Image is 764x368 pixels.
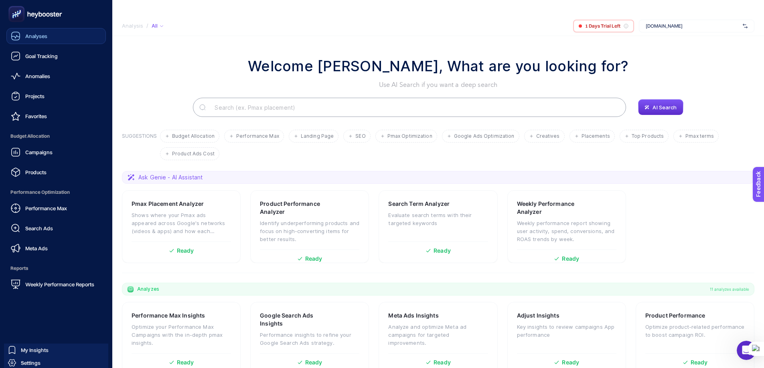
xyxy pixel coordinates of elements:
span: Campaigns [25,149,53,155]
h3: Weekly Performance Analyzer [517,200,592,216]
iframe: Intercom live chat [737,341,756,360]
span: Placements [582,133,610,139]
h3: Product Performance [645,312,705,320]
h3: SUGGESTIONS [122,133,157,160]
div: Fin says… [6,86,154,172]
span: Pmax terms [685,133,714,139]
button: Start recording [51,262,57,269]
input: Search [208,96,620,119]
h1: Welcome [PERSON_NAME], What are you looking for? [248,55,628,77]
a: Performance Max [6,200,106,216]
span: Landing Page [301,133,334,139]
a: Product Performance AnalyzerIdentify underperforming products and focus on high-converting items ... [250,190,369,263]
span: Creatives [536,133,560,139]
a: Goal Tracking [6,48,106,64]
h3: Search Term Analyzer [388,200,450,208]
a: My Insights [4,344,108,356]
span: Meta Ads [25,245,48,251]
p: Analyze and optimize Meta ad campaigns for targeted improvements. [388,323,488,347]
p: Shows where your Pmax ads appeared across Google's networks (videos & apps) and how each placemen... [132,211,231,235]
span: [DOMAIN_NAME] [646,23,740,29]
a: Favorites [6,108,106,124]
span: Ready [434,360,451,365]
span: Ready [177,360,194,365]
span: Ready [305,256,322,261]
span: Top Products [632,133,664,139]
div: All [152,23,163,29]
span: Reports [6,260,106,276]
span: My Insights [21,347,49,353]
a: Weekly Performance Reports [6,276,106,292]
span: Ready [562,360,579,365]
span: Analyses [25,33,47,39]
a: Search Term AnalyzerEvaluate search terms with their targeted keywordsReady [379,190,497,263]
span: Ready [305,360,322,365]
span: Pmax Optimization [387,133,432,139]
p: Evaluate search terms with their targeted keywords [388,211,488,227]
p: Weekly performance report showing user activity, spend, conversions, and ROAS trends by week. [517,219,616,243]
p: Optimize your Performance Max Campaigns with the in-depth pmax insights. [132,323,231,347]
button: Gif picker [25,262,32,269]
h3: Performance Max Insights [132,312,205,320]
h3: Product Performance Analyzer [260,200,334,216]
p: Performance insights to refine your Google Search Ads strategy. [260,331,359,347]
span: Ready [562,256,579,261]
span: Ask Genie - AI Assistant [138,173,203,181]
button: Emoji picker [12,262,19,269]
span: Projects [25,93,45,99]
span: 1 Days Trial Left [585,23,620,29]
a: Projects [6,88,106,104]
button: Home [126,3,141,18]
div: Close [141,3,155,18]
p: Key insights to review campaigns App performance [517,323,616,339]
span: Performance Optimization [6,184,106,200]
span: Feedback [5,2,30,9]
a: Weekly Performance AnalyzerWeekly performance report showing user activity, spend, conversions, a... [507,190,626,263]
h3: Pmax Placement Analyzer [132,200,204,208]
button: AI Search [638,99,683,115]
a: Products [6,164,106,180]
h3: Adjust Insights [517,312,559,320]
span: Products [25,169,47,175]
img: svg%3e [743,22,748,30]
button: Upload attachment [38,262,45,269]
textarea: Message… [7,245,154,259]
div: You’ll get replies here and in your email: ✉️ [13,90,125,130]
div: The team will reply as soon as they can. [13,134,125,149]
a: Search Ads [6,220,106,236]
span: / [146,22,148,29]
span: 11 analyzes available [710,286,749,292]
span: Search Ads [25,225,53,231]
span: Ready [434,248,451,253]
span: Weekly Performance Reports [25,281,94,288]
span: Anomalies [25,73,50,79]
img: Profile image for Fin [23,4,36,17]
b: [PERSON_NAME][EMAIL_ADDRESS][PERSON_NAME][DOMAIN_NAME] [13,107,122,129]
a: Pmax Placement AnalyzerShows where your Pmax ads appeared across Google's networks (videos & apps... [122,190,241,263]
span: Favorites [25,113,47,119]
span: Budget Allocation [172,133,215,139]
span: Performance Max [25,205,67,211]
a: Anomalies [6,68,106,84]
div: I need to show your software to the agency can you extend please a trial on 1 week, please? [29,46,154,79]
p: Use AI Search if you want a deep search [248,80,628,90]
span: Budget Allocation [6,128,106,144]
span: Ready [177,248,194,253]
span: Analyzes [137,286,159,292]
div: I need to show your software to the agency can you extend please a trial on 1 week, please? [35,51,148,74]
button: Send a message… [138,259,150,272]
p: Identify underperforming products and focus on high-converting items for better results. [260,219,359,243]
span: SEO [355,133,365,139]
div: Fin • 17m ago [13,156,47,161]
a: Campaigns [6,144,106,160]
p: Optimize product-related performance to boost campaign ROI. [645,323,745,339]
a: Meta Ads [6,240,106,256]
a: Analyses [6,28,106,44]
h3: Google Search Ads Insights [260,312,334,328]
div: You’ll get replies here and in your email:✉️[PERSON_NAME][EMAIL_ADDRESS][PERSON_NAME][DOMAIN_NAME... [6,86,132,154]
span: Performance Max [236,133,279,139]
span: Google Ads Optimization [454,133,515,139]
h3: Meta Ads Insights [388,312,438,320]
span: Settings [21,360,41,366]
span: AI Search [653,104,677,111]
